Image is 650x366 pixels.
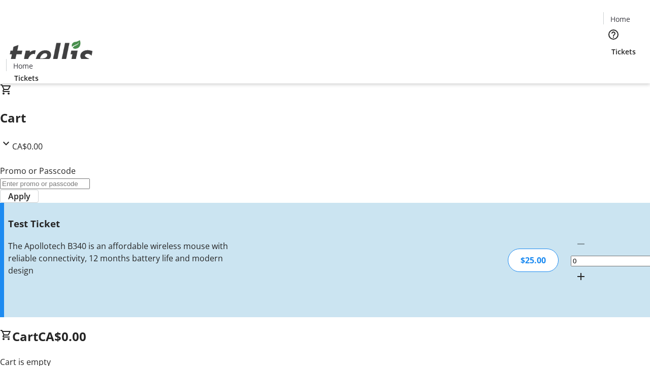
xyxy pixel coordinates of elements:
span: CA$0.00 [12,141,43,152]
button: Increment by one [571,266,591,287]
span: Tickets [611,46,636,57]
span: Tickets [14,73,39,83]
button: Cart [603,57,624,77]
div: The Apollotech B340 is an affordable wireless mouse with reliable connectivity, 12 months battery... [8,240,230,277]
span: Home [610,14,630,24]
span: Home [13,60,33,71]
a: Home [604,14,636,24]
button: Help [603,24,624,45]
a: Tickets [6,73,47,83]
img: Orient E2E Organization hvzJzFsg5a's Logo [6,29,96,80]
h3: Test Ticket [8,217,230,231]
span: CA$0.00 [38,328,86,345]
div: $25.00 [508,249,559,272]
span: Apply [8,190,30,202]
a: Tickets [603,46,644,57]
a: Home [7,60,39,71]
